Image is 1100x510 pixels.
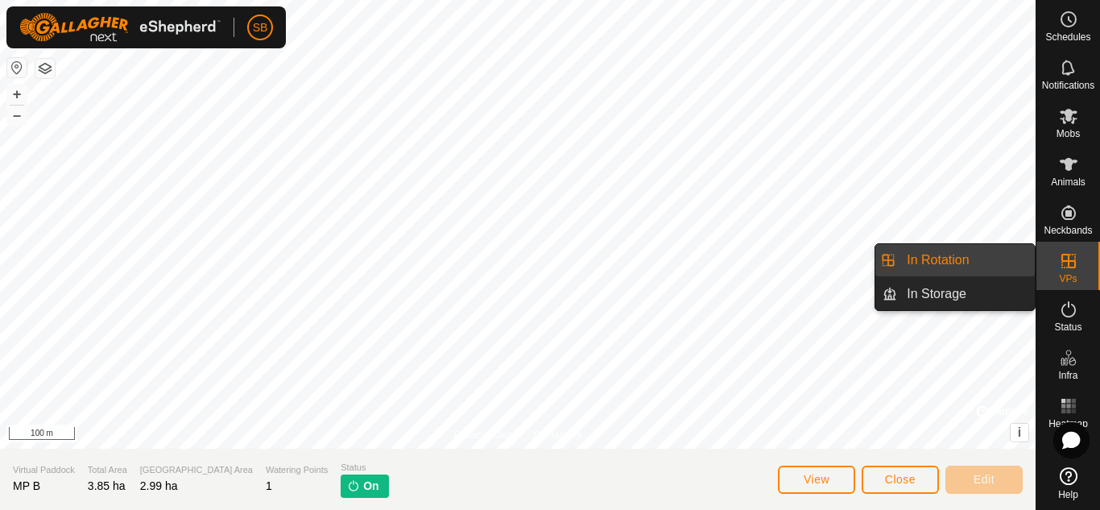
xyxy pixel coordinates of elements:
span: SB [253,19,268,36]
button: i [1011,424,1028,442]
span: 1 [266,479,272,492]
span: Heatmap [1048,419,1088,429]
span: Status [341,461,388,475]
span: Virtual Paddock [13,463,75,477]
span: 2.99 ha [140,479,178,492]
span: Edit [974,473,995,486]
button: + [7,85,27,104]
span: i [1018,425,1021,439]
img: Gallagher Logo [19,13,221,42]
span: Status [1054,322,1081,332]
span: VPs [1059,274,1077,284]
a: Privacy Policy [454,428,515,442]
button: Map Layers [35,59,55,78]
span: Neckbands [1044,226,1092,235]
button: Reset Map [7,58,27,77]
button: – [7,106,27,125]
span: Schedules [1045,32,1090,42]
span: Animals [1051,177,1086,187]
a: Help [1036,461,1100,506]
button: Close [862,466,939,494]
span: On [363,478,378,495]
span: MP B [13,479,40,492]
span: Watering Points [266,463,328,477]
span: [GEOGRAPHIC_DATA] Area [140,463,253,477]
button: View [778,466,855,494]
span: In Rotation [907,251,969,270]
a: In Rotation [897,244,1035,276]
span: In Storage [907,284,966,304]
li: In Storage [875,278,1035,310]
span: Total Area [88,463,127,477]
span: Help [1058,490,1078,500]
img: turn-on [347,479,360,492]
span: View [804,473,829,486]
span: 3.85 ha [88,479,126,492]
span: Close [885,473,916,486]
span: Mobs [1057,129,1080,139]
span: Infra [1058,371,1077,380]
a: Contact Us [534,428,581,442]
li: In Rotation [875,244,1035,276]
a: In Storage [897,278,1035,310]
button: Edit [945,466,1023,494]
span: Notifications [1042,81,1094,90]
